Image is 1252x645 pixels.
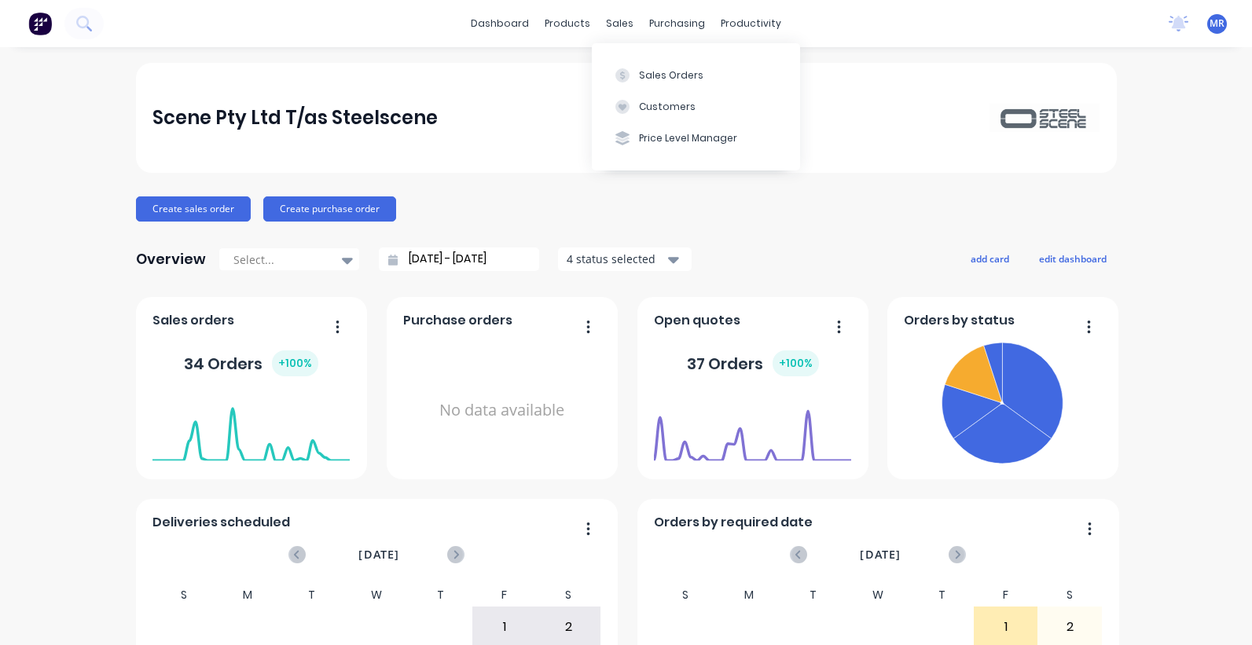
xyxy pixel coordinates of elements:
[718,584,782,607] div: M
[639,68,703,82] div: Sales Orders
[639,131,737,145] div: Price Level Manager
[641,12,713,35] div: purchasing
[860,546,901,563] span: [DATE]
[403,336,600,485] div: No data available
[654,311,740,330] span: Open quotes
[344,584,409,607] div: W
[272,350,318,376] div: + 100 %
[773,350,819,376] div: + 100 %
[846,584,910,607] div: W
[1029,248,1117,269] button: edit dashboard
[713,12,789,35] div: productivity
[592,123,800,154] button: Price Level Manager
[136,196,251,222] button: Create sales order
[904,311,1015,330] span: Orders by status
[358,546,399,563] span: [DATE]
[687,350,819,376] div: 37 Orders
[960,248,1019,269] button: add card
[152,311,234,330] span: Sales orders
[463,12,537,35] a: dashboard
[639,100,696,114] div: Customers
[263,196,396,222] button: Create purchase order
[567,251,666,267] div: 4 status selected
[408,584,472,607] div: T
[598,12,641,35] div: sales
[592,59,800,90] button: Sales Orders
[1037,584,1102,607] div: S
[152,584,216,607] div: S
[974,584,1038,607] div: F
[653,584,718,607] div: S
[280,584,344,607] div: T
[403,311,512,330] span: Purchase orders
[1210,16,1224,31] span: MR
[909,584,974,607] div: T
[136,244,206,275] div: Overview
[592,91,800,123] button: Customers
[781,584,846,607] div: T
[472,584,537,607] div: F
[537,12,598,35] div: products
[536,584,600,607] div: S
[152,102,438,134] div: Scene Pty Ltd T/as Steelscene
[216,584,281,607] div: M
[989,104,1100,131] img: Scene Pty Ltd T/as Steelscene
[184,350,318,376] div: 34 Orders
[28,12,52,35] img: Factory
[558,247,692,271] button: 4 status selected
